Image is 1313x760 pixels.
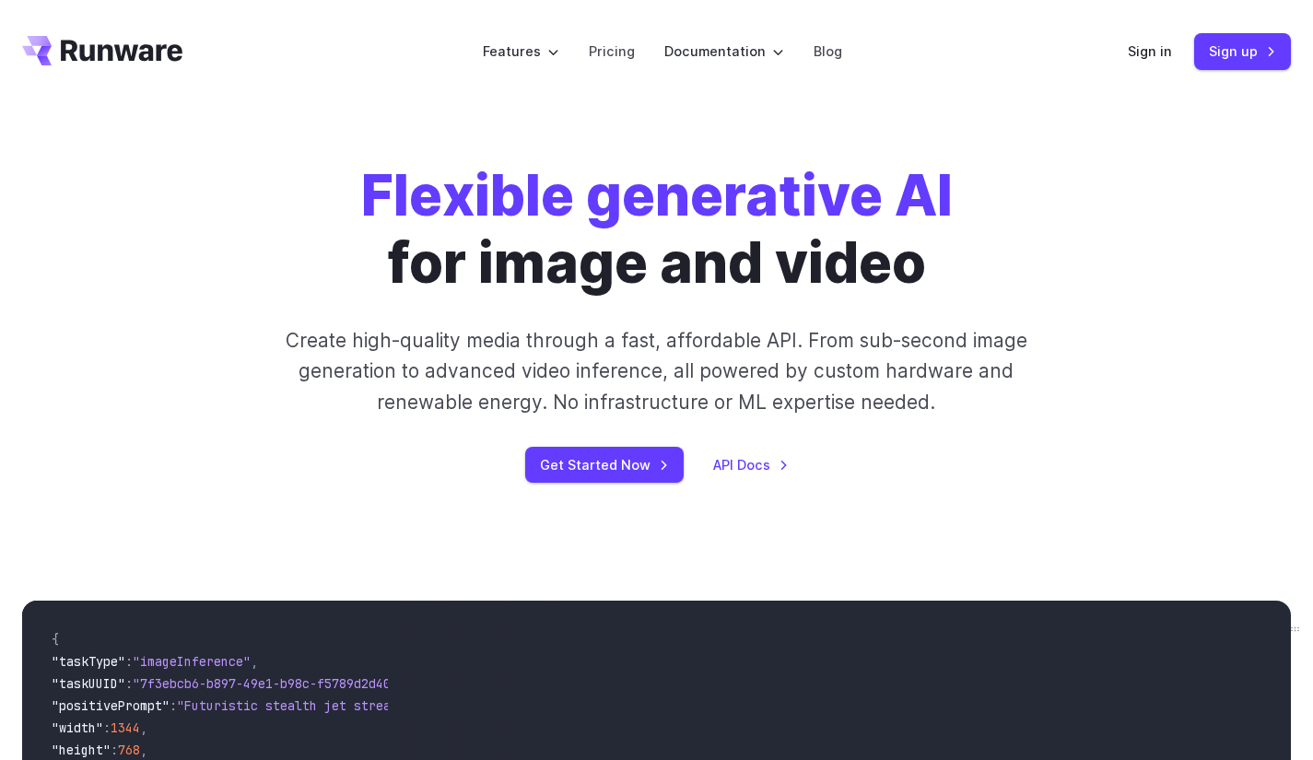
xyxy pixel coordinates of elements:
[177,697,848,714] span: "Futuristic stealth jet streaking through a neon-lit cityscape with glowing purple exhaust"
[52,719,103,736] span: "width"
[52,697,170,714] span: "positivePrompt"
[52,742,111,758] span: "height"
[814,41,842,62] a: Blog
[589,41,635,62] a: Pricing
[483,41,559,62] label: Features
[361,161,953,229] strong: Flexible generative AI
[713,454,789,475] a: API Docs
[1128,41,1172,62] a: Sign in
[664,41,784,62] label: Documentation
[140,719,147,736] span: ,
[170,697,177,714] span: :
[133,653,251,670] span: "imageInference"
[52,675,125,692] span: "taskUUID"
[111,719,140,736] span: 1344
[52,653,125,670] span: "taskType"
[52,631,59,648] span: {
[118,742,140,758] span: 768
[361,162,953,296] h1: for image and video
[1194,33,1291,69] a: Sign up
[140,742,147,758] span: ,
[125,675,133,692] span: :
[525,447,684,483] a: Get Started Now
[133,675,413,692] span: "7f3ebcb6-b897-49e1-b98c-f5789d2d40d7"
[103,719,111,736] span: :
[125,653,133,670] span: :
[111,742,118,758] span: :
[22,36,182,65] a: Go to /
[251,325,1062,417] p: Create high-quality media through a fast, affordable API. From sub-second image generation to adv...
[251,653,258,670] span: ,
